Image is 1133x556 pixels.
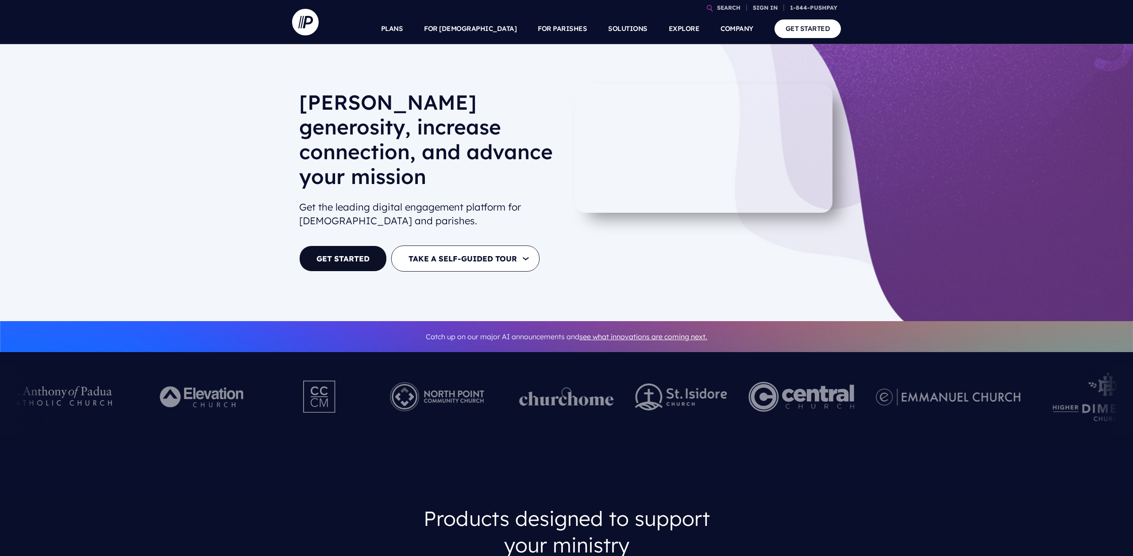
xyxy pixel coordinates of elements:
[376,372,498,421] img: Pushpay_Logo__NorthPoint
[285,372,355,421] img: Pushpay_Logo__CCM
[299,90,559,196] h1: [PERSON_NAME] generosity, increase connection, and advance your mission
[538,13,587,44] a: FOR PARISHES
[775,19,841,38] a: GET STARTED
[519,387,614,406] img: pp_logos_1
[391,245,540,272] button: TAKE A SELF-GUIDED TOUR
[142,372,264,421] img: Pushpay_Logo__Elevation
[299,327,834,347] p: Catch up on our major AI announcements and
[579,332,707,341] a: see what innovations are coming next.
[381,13,403,44] a: PLANS
[669,13,700,44] a: EXPLORE
[635,383,727,410] img: pp_logos_2
[748,372,854,421] img: Central Church Henderson NV
[299,245,387,272] a: GET STARTED
[299,197,559,231] h2: Get the leading digital engagement platform for [DEMOGRAPHIC_DATA] and parishes.
[424,13,516,44] a: FOR [DEMOGRAPHIC_DATA]
[608,13,647,44] a: SOLUTIONS
[721,13,753,44] a: COMPANY
[875,388,1020,406] img: pp_logos_3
